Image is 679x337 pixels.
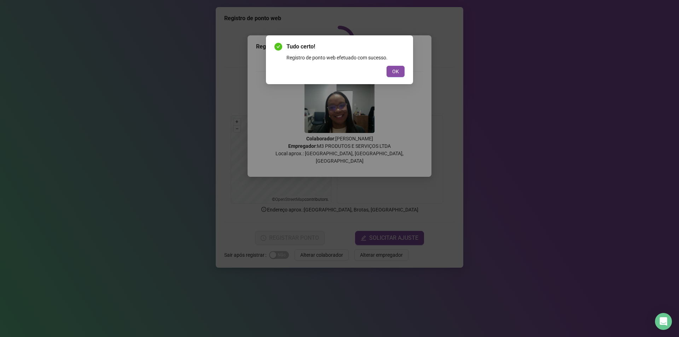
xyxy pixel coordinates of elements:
div: Registro de ponto web efetuado com sucesso. [286,54,405,62]
button: OK [387,66,405,77]
span: OK [392,68,399,75]
span: check-circle [274,43,282,51]
span: Tudo certo! [286,42,405,51]
div: Open Intercom Messenger [655,313,672,330]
